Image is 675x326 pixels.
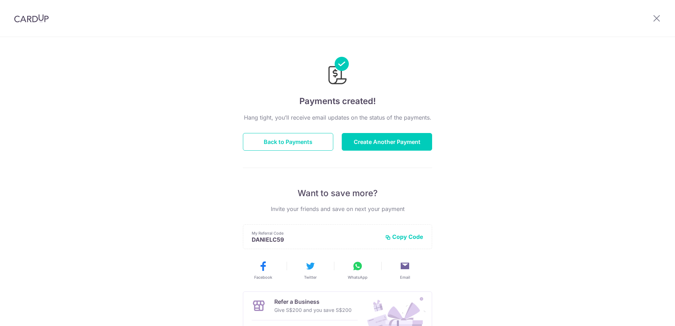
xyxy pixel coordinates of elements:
[385,233,423,240] button: Copy Code
[289,260,331,280] button: Twitter
[14,14,49,23] img: CardUp
[384,260,426,280] button: Email
[243,205,432,213] p: Invite your friends and save on next your payment
[326,57,349,86] img: Payments
[342,133,432,151] button: Create Another Payment
[252,236,380,243] p: DANIELC59
[274,306,352,314] p: Give S$200 and you save S$200
[243,133,333,151] button: Back to Payments
[348,274,368,280] span: WhatsApp
[243,113,432,122] p: Hang tight, you’ll receive email updates on the status of the payments.
[243,95,432,108] h4: Payments created!
[337,260,378,280] button: WhatsApp
[304,274,317,280] span: Twitter
[274,297,352,306] p: Refer a Business
[252,230,380,236] p: My Referral Code
[243,188,432,199] p: Want to save more?
[400,274,410,280] span: Email
[254,274,272,280] span: Facebook
[242,260,284,280] button: Facebook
